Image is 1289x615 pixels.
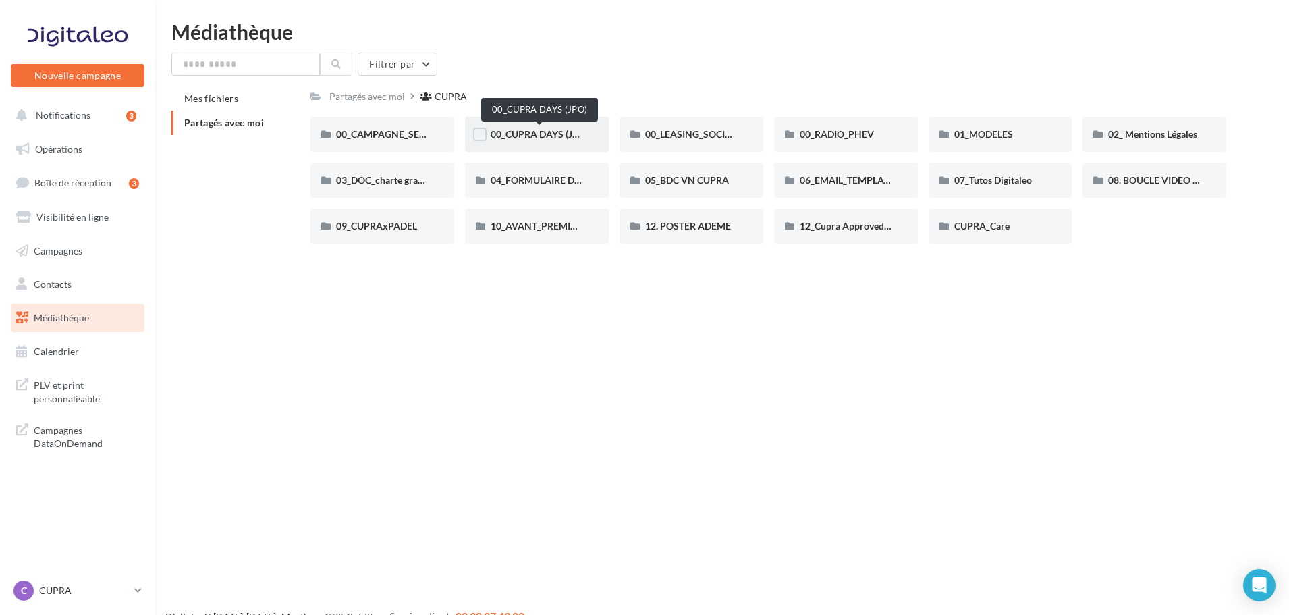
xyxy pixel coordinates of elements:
span: 05_BDC VN CUPRA [645,174,729,186]
span: Visibilité en ligne [36,211,109,223]
span: 12_Cupra Approved_OCCASIONS_GARANTIES [800,220,999,232]
span: Notifications [36,109,90,121]
span: 03_DOC_charte graphique et GUIDELINES [336,174,513,186]
a: Contacts [8,270,147,298]
span: 09_CUPRAxPADEL [336,220,417,232]
div: CUPRA [435,90,467,103]
div: Open Intercom Messenger [1243,569,1276,601]
a: C CUPRA [11,578,144,604]
a: Campagnes DataOnDemand [8,416,147,456]
span: Opérations [35,143,82,155]
a: Médiathèque [8,304,147,332]
span: 08. BOUCLE VIDEO ECRAN SHOWROOM [1108,174,1286,186]
a: Calendrier [8,338,147,366]
span: 06_EMAIL_TEMPLATE HTML CUPRA [800,174,956,186]
span: PLV et print personnalisable [34,376,139,405]
span: Calendrier [34,346,79,357]
div: 00_CUPRA DAYS (JPO) [481,98,598,122]
span: Mes fichiers [184,92,238,104]
span: 00_CUPRA DAYS (JPO) [491,128,588,140]
span: 04_FORMULAIRE DES DEMANDES CRÉATIVES [491,174,691,186]
span: Partagés avec moi [184,117,264,128]
p: CUPRA [39,584,129,597]
span: C [21,584,27,597]
div: 3 [126,111,136,122]
span: 01_MODELES [954,128,1013,140]
a: Boîte de réception3 [8,168,147,197]
span: 10_AVANT_PREMIÈRES_CUPRA (VENTES PRIVEES) [491,220,711,232]
span: Campagnes [34,244,82,256]
span: 07_Tutos Digitaleo [954,174,1032,186]
button: Nouvelle campagne [11,64,144,87]
span: 00_RADIO_PHEV [800,128,874,140]
div: Partagés avec moi [329,90,405,103]
a: Opérations [8,135,147,163]
span: 00_LEASING_SOCIAL_ÉLECTRIQUE [645,128,796,140]
a: Campagnes [8,237,147,265]
span: Contacts [34,278,72,290]
span: Médiathèque [34,312,89,323]
span: Boîte de réception [34,177,111,188]
span: CUPRA_Care [954,220,1010,232]
button: Filtrer par [358,53,437,76]
button: Notifications 3 [8,101,142,130]
a: PLV et print personnalisable [8,371,147,410]
span: 00_CAMPAGNE_SEPTEMBRE [336,128,462,140]
div: 3 [129,178,139,189]
span: 12. POSTER ADEME [645,220,731,232]
span: 02_ Mentions Légales [1108,128,1197,140]
div: Médiathèque [171,22,1273,42]
span: Campagnes DataOnDemand [34,421,139,450]
a: Visibilité en ligne [8,203,147,232]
